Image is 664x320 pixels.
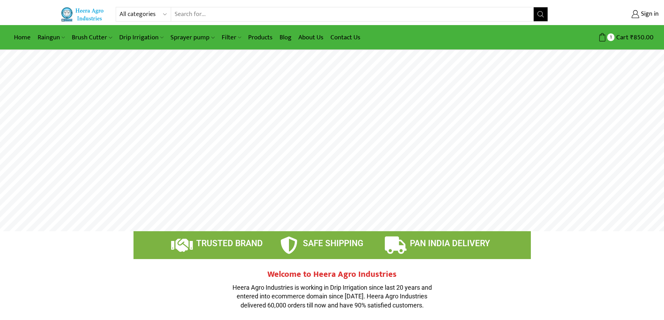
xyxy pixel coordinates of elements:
span: TRUSTED BRAND [196,239,263,248]
a: Products [245,29,276,46]
span: PAN INDIA DELIVERY [410,239,490,248]
a: Home [10,29,34,46]
span: Sign in [639,10,659,19]
p: Heera Agro Industries is working in Drip Irrigation since last 20 years and entered into ecommerc... [228,283,437,310]
a: Drip Irrigation [116,29,167,46]
a: 1 Cart ₹850.00 [555,31,654,44]
span: ₹ [630,32,634,43]
a: Filter [218,29,245,46]
a: Raingun [34,29,68,46]
a: Sprayer pump [167,29,218,46]
span: SAFE SHIPPING [303,239,363,248]
span: Cart [615,33,628,42]
a: Brush Cutter [68,29,115,46]
a: About Us [295,29,327,46]
input: Search for... [171,7,534,21]
button: Search button [534,7,548,21]
bdi: 850.00 [630,32,654,43]
a: Blog [276,29,295,46]
a: Contact Us [327,29,364,46]
span: 1 [607,33,615,41]
a: Sign in [558,8,659,21]
h2: Welcome to Heera Agro Industries [228,270,437,280]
